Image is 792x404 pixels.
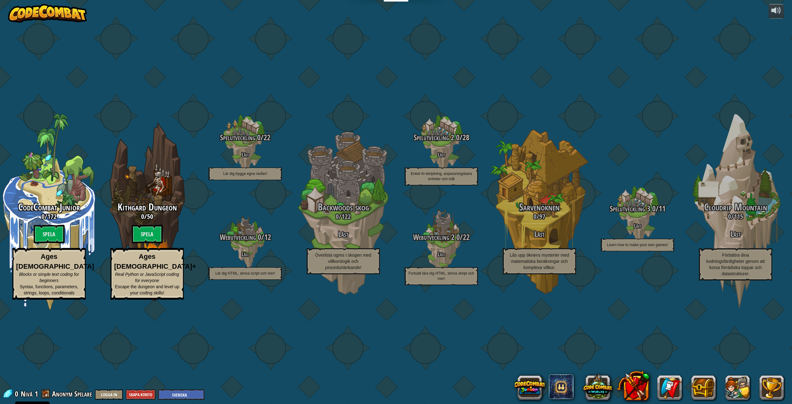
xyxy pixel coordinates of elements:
btn: Spela [34,225,65,243]
h3: / [392,233,490,241]
span: 97 [539,212,545,221]
span: CodeCombat Junior [18,200,80,214]
span: 0 [15,389,20,399]
btn: Spela [132,225,163,243]
span: 122 [342,212,351,221]
h3: / [588,205,687,213]
span: Kithgard Dungeon [118,200,177,214]
span: 28 [463,132,469,143]
span: Webutveckling [220,232,256,242]
strong: Ages [DEMOGRAPHIC_DATA]+ [114,253,196,270]
span: Spelutveckling 2 [414,132,454,143]
h3: Låst [294,230,392,238]
span: 22 [264,132,270,143]
span: Överlista ogres i skogen med villkorslogik och procedurtänkande! [315,253,371,270]
span: Lås upp öknens mysterier med matematiska beräkningar och komplexa villkor. [510,253,569,270]
span: Blocks or simple text coding for beginners [19,272,79,283]
span: 172 [47,212,57,221]
span: 0 [728,212,731,221]
button: justera volymen [768,4,784,19]
span: 12 [264,232,271,242]
span: Backwoods skog [318,200,369,214]
h3: Låst [490,230,588,238]
button: Logga in [95,389,123,400]
span: Enkel AI-skriptning, anpassningsbara enheter och mål [411,172,472,181]
span: Spelutveckling [220,132,255,143]
strong: Ages [DEMOGRAPHIC_DATA] [16,253,94,270]
span: Lär dig HTML, skriva script och mer! [215,271,275,276]
span: Cloudrip Mountain [704,200,767,214]
span: Sarvenöknen [519,200,560,214]
h3: / [98,213,196,220]
span: Learn how to make your own games! [607,243,668,247]
span: 0 [454,132,459,143]
span: 0 [454,232,460,242]
span: Spelutveckling 3 [610,203,650,214]
span: 50 [147,212,153,221]
span: 22 [463,232,470,242]
h3: / [392,133,490,142]
span: Nivå [21,389,32,399]
span: 11 [659,203,665,214]
h3: / [490,213,588,220]
span: Webutveckling 2 [413,232,454,242]
h4: Låst [196,152,294,158]
span: 115 [734,212,743,221]
h4: Låst [392,251,490,257]
div: Complete previous world to unlock [98,114,196,310]
span: Anonym Spelare [52,389,92,399]
button: Skapa konto [126,389,155,400]
span: 0 [650,203,656,214]
span: Escape the dungeon and level up your coding skills! [115,284,179,295]
span: 0 [336,212,339,221]
span: Fortsätt lära dig HTML, skriva skript och mer! [408,271,474,281]
h4: Låst [392,152,490,158]
span: Förbättra dina kodningsfärdigheter genom att korsa förrädiska toppar och datastrukturer. [706,253,765,276]
h3: / [196,233,294,241]
h3: Låst [687,230,785,238]
h4: Låst [588,223,687,229]
span: 0 [141,212,144,221]
h4: Låst [196,251,294,257]
span: 1 [35,389,38,399]
h3: / [196,133,294,142]
span: Syntax, functions, parameters, strings, loops, conditionals [20,284,78,295]
span: 0 [41,212,45,221]
h3: / [687,213,785,220]
h3: / [294,213,392,220]
span: Lär dig bygga egna nivåer! [223,172,267,176]
img: CodeCombat - Learn how to code by playing a game [8,4,87,23]
span: Real Python or JavaScript coding for everyone [115,272,179,283]
span: 0 [255,132,260,143]
span: 0 [533,212,536,221]
span: 0 [256,232,261,242]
